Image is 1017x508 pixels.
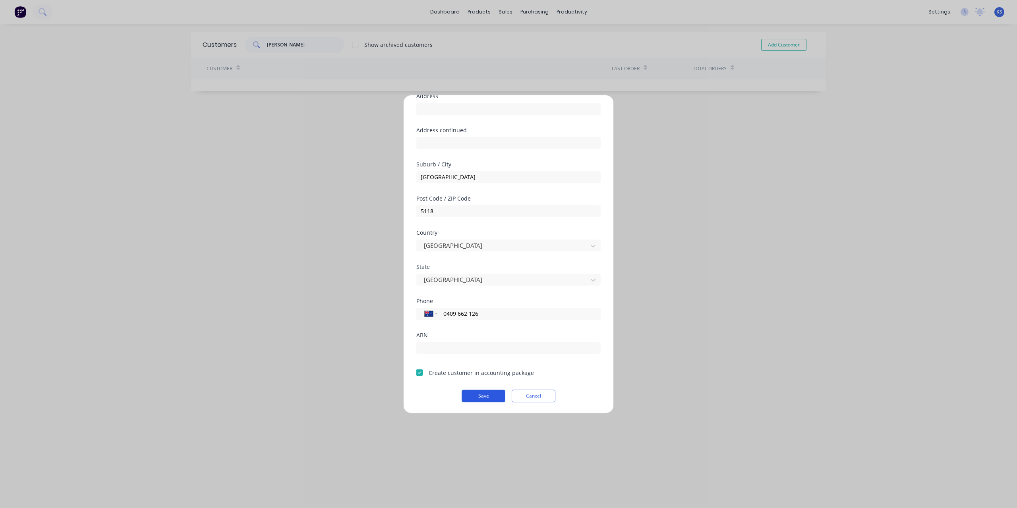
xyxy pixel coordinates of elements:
div: Post Code / ZIP Code [416,196,601,201]
div: Suburb / City [416,162,601,167]
div: State [416,264,601,270]
div: Address continued [416,127,601,133]
button: Cancel [512,390,555,402]
div: Create customer in accounting package [429,369,534,377]
div: Country [416,230,601,236]
div: Phone [416,298,601,304]
div: Address [416,93,601,99]
button: Save [462,390,505,402]
div: ABN [416,332,601,338]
